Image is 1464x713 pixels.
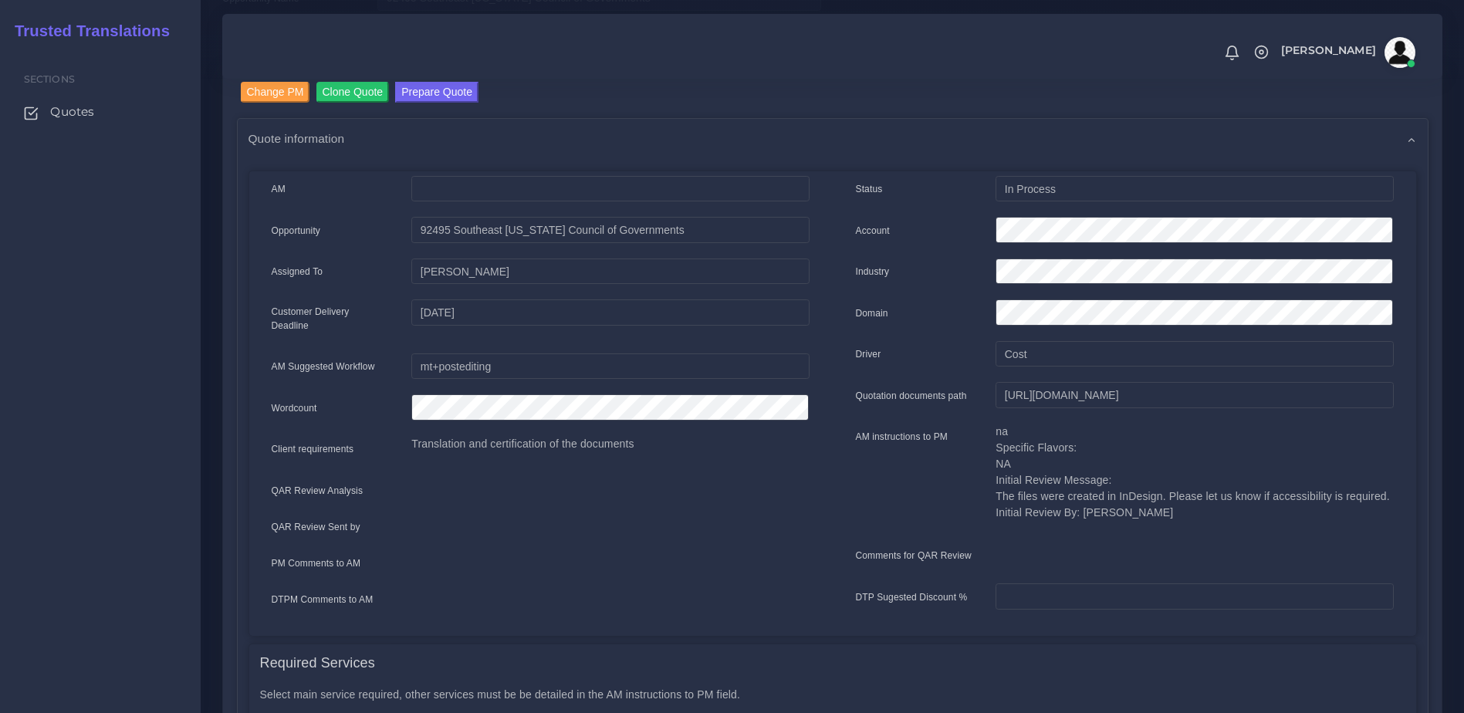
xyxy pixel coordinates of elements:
label: Domain [856,306,888,320]
span: Quote information [249,130,345,147]
label: Opportunity [272,224,321,238]
h2: Trusted Translations [4,22,170,40]
input: Clone Quote [316,82,390,103]
label: Industry [856,265,890,279]
input: Change PM [241,82,310,103]
span: [PERSON_NAME] [1281,45,1376,56]
label: QAR Review Analysis [272,484,363,498]
span: Sections [24,73,75,85]
button: Prepare Quote [395,82,478,103]
label: AM [272,182,286,196]
label: AM instructions to PM [856,430,948,444]
div: Quote information [238,119,1428,158]
a: Quotes [12,96,189,128]
a: Prepare Quote [395,82,478,106]
p: na Specific Flavors: NA Initial Review Message: The files were created in InDesign. Please let us... [996,424,1393,521]
label: Wordcount [272,401,317,415]
label: Quotation documents path [856,389,967,403]
p: Translation and certification of the documents [411,436,809,452]
a: [PERSON_NAME]avatar [1273,37,1421,68]
h4: Required Services [260,655,375,672]
label: PM Comments to AM [272,556,361,570]
label: Status [856,182,883,196]
label: Assigned To [272,265,323,279]
label: QAR Review Sent by [272,520,360,534]
label: Account [856,224,890,238]
p: Select main service required, other services must be be detailed in the AM instructions to PM field. [260,687,1405,703]
label: Driver [856,347,881,361]
span: Quotes [50,103,94,120]
label: Client requirements [272,442,354,456]
input: pm [411,259,809,285]
label: DTP Sugested Discount % [856,590,968,604]
label: DTPM Comments to AM [272,593,374,607]
img: avatar [1385,37,1415,68]
label: AM Suggested Workflow [272,360,375,373]
a: Trusted Translations [4,19,170,44]
label: Comments for QAR Review [856,549,972,563]
label: Customer Delivery Deadline [272,305,389,333]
